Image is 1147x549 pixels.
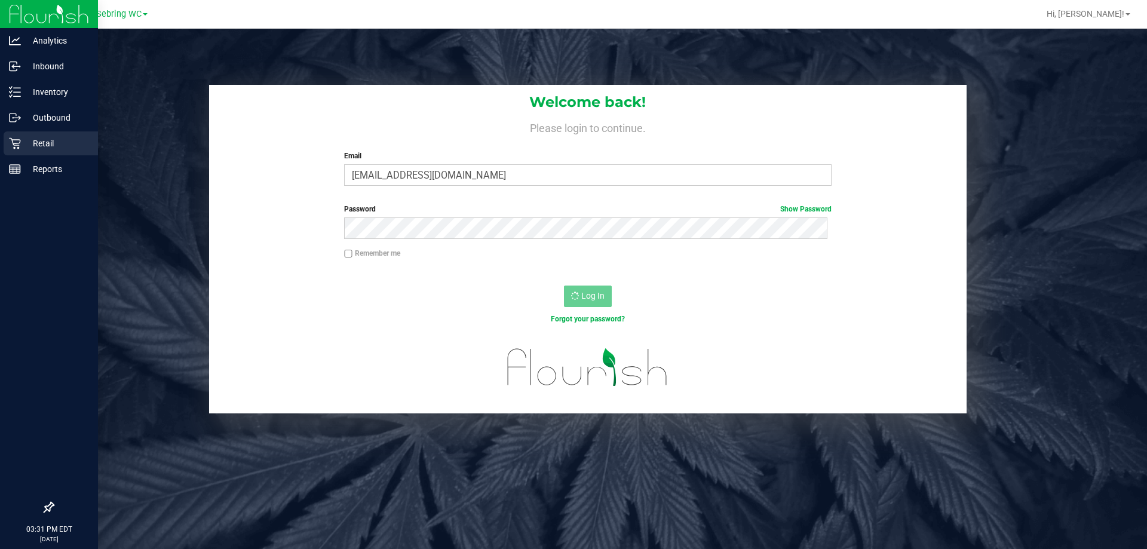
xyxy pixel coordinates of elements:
p: Retail [21,136,93,151]
input: Remember me [344,250,352,258]
h1: Welcome back! [209,94,967,110]
label: Email [344,151,831,161]
p: 03:31 PM EDT [5,524,93,535]
p: Reports [21,162,93,176]
inline-svg: Reports [9,163,21,175]
button: Log In [564,286,612,307]
span: Log In [581,291,605,300]
a: Show Password [780,205,832,213]
img: flourish_logo.svg [493,337,682,398]
p: [DATE] [5,535,93,544]
inline-svg: Inbound [9,60,21,72]
p: Inbound [21,59,93,73]
span: Password [344,205,376,213]
p: Analytics [21,33,93,48]
inline-svg: Analytics [9,35,21,47]
inline-svg: Inventory [9,86,21,98]
p: Inventory [21,85,93,99]
p: Outbound [21,111,93,125]
span: Hi, [PERSON_NAME]! [1047,9,1124,19]
inline-svg: Outbound [9,112,21,124]
inline-svg: Retail [9,137,21,149]
label: Remember me [344,248,400,259]
span: Sebring WC [96,9,142,19]
a: Forgot your password? [551,315,625,323]
h4: Please login to continue. [209,119,967,134]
